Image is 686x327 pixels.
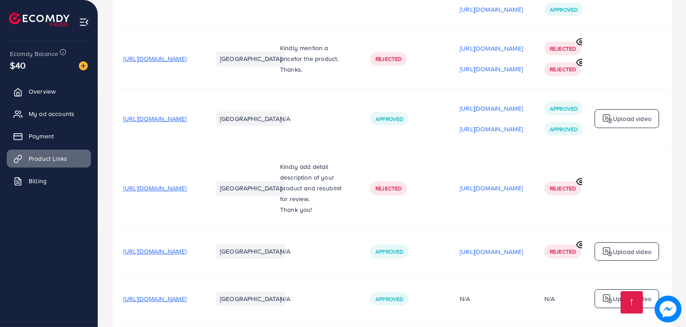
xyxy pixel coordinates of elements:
[9,13,69,26] img: logo
[602,113,613,124] img: logo
[602,246,613,257] img: logo
[550,45,576,52] span: Rejected
[550,248,576,255] span: Rejected
[550,6,578,13] span: Approved
[460,64,523,74] p: [URL][DOMAIN_NAME]
[375,248,403,255] span: Approved
[216,181,285,195] li: [GEOGRAPHIC_DATA]
[216,112,285,126] li: [GEOGRAPHIC_DATA]
[655,296,682,323] img: image
[79,17,89,27] img: menu
[216,292,285,306] li: [GEOGRAPHIC_DATA]
[29,109,74,118] span: My ad accounts
[460,124,523,134] p: [URL][DOMAIN_NAME]
[123,114,186,123] span: [URL][DOMAIN_NAME]
[280,43,349,64] p: Kindly mention a price or the product.
[460,43,523,54] p: [URL][DOMAIN_NAME]
[602,293,613,304] img: logo
[550,125,578,133] span: Approved
[375,295,403,303] span: Approved
[460,103,523,114] p: [URL][DOMAIN_NAME]
[544,294,555,303] div: N/A
[29,176,47,185] span: Billing
[29,87,56,96] span: Overview
[216,52,285,66] li: [GEOGRAPHIC_DATA]
[280,294,290,303] span: N/A
[123,294,186,303] span: [URL][DOMAIN_NAME]
[29,154,67,163] span: Product Links
[123,184,186,193] span: [URL][DOMAIN_NAME]
[123,247,186,256] span: [URL][DOMAIN_NAME]
[280,161,349,204] p: Kindly add detail description of your product and resubmit for review.
[29,132,54,141] span: Payment
[460,4,523,15] p: [URL][DOMAIN_NAME]
[10,59,26,72] span: $40
[613,113,651,124] p: Upload video
[460,246,523,257] p: [URL][DOMAIN_NAME]
[460,183,523,194] p: [URL][DOMAIN_NAME]
[280,204,349,215] p: Thank you!
[7,82,91,100] a: Overview
[375,185,401,192] span: Rejected
[294,54,296,63] span: f
[613,293,651,304] p: Upload video
[7,172,91,190] a: Billing
[123,54,186,63] span: [URL][DOMAIN_NAME]
[10,49,58,58] span: Ecomdy Balance
[7,150,91,168] a: Product Links
[7,105,91,123] a: My ad accounts
[460,294,523,303] div: N/A
[375,55,401,63] span: Rejected
[7,127,91,145] a: Payment
[550,185,576,192] span: Rejected
[550,65,576,73] span: Rejected
[79,61,88,70] img: image
[550,105,578,112] span: Approved
[280,247,290,256] span: N/A
[280,64,349,75] p: Thanks.
[613,246,651,257] p: Upload video
[375,115,403,123] span: Approved
[280,114,290,123] span: N/A
[216,244,285,258] li: [GEOGRAPHIC_DATA]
